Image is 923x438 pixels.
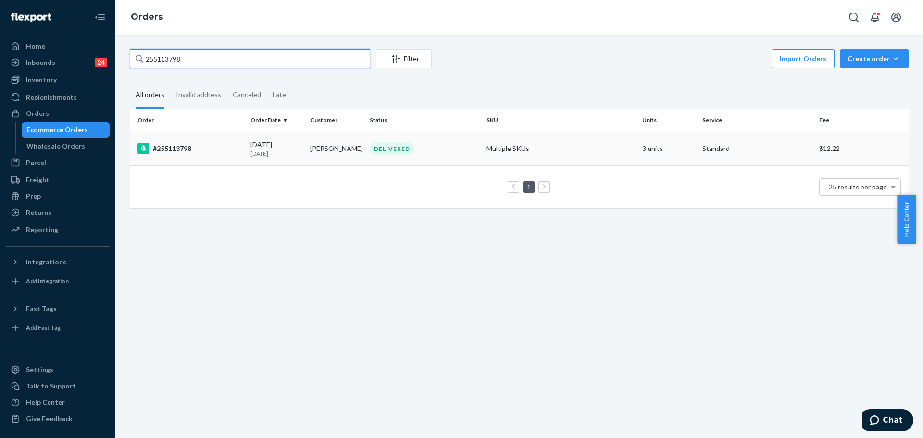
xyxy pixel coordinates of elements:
a: Freight [6,172,110,188]
td: [PERSON_NAME] [306,132,366,165]
button: Integrations [6,254,110,270]
button: Import Orders [772,49,835,68]
div: All orders [136,82,164,109]
a: Orders [6,106,110,121]
td: Multiple SKUs [483,132,638,165]
p: [DATE] [250,150,302,158]
div: Filter [376,54,431,63]
a: Wholesale Orders [22,138,110,154]
a: Inventory [6,72,110,88]
div: Fast Tags [26,304,57,313]
div: Wholesale Orders [26,141,85,151]
div: Late [273,82,286,107]
a: Add Integration [6,274,110,289]
div: Talk to Support [26,381,76,391]
ol: breadcrumbs [123,3,171,31]
th: SKU [483,109,638,132]
input: Search orders [130,49,370,68]
img: Flexport logo [11,13,51,22]
button: Filter [376,49,432,68]
a: Ecommerce Orders [22,122,110,138]
div: Reporting [26,225,58,235]
a: Inbounds24 [6,55,110,70]
th: Status [366,109,483,132]
div: Settings [26,365,53,375]
button: Talk to Support [6,378,110,394]
div: Integrations [26,257,66,267]
div: 24 [95,58,107,67]
button: Open account menu [886,8,906,27]
button: Create order [840,49,909,68]
p: Standard [702,144,811,153]
iframe: Opens a widget where you can chat to one of our agents [862,409,913,433]
button: Close Navigation [90,8,110,27]
button: Open notifications [865,8,885,27]
th: Units [638,109,698,132]
th: Service [698,109,815,132]
div: #255113798 [137,143,243,154]
div: Home [26,41,45,51]
div: [DATE] [250,140,302,158]
div: Help Center [26,398,65,407]
div: Invalid address [176,82,221,107]
button: Fast Tags [6,301,110,316]
div: Customer [310,116,362,124]
div: Add Fast Tag [26,324,61,332]
button: Give Feedback [6,411,110,426]
div: Ecommerce Orders [26,125,88,135]
div: Freight [26,175,50,185]
div: Inbounds [26,58,55,67]
th: Fee [815,109,909,132]
a: Settings [6,362,110,377]
a: Parcel [6,155,110,170]
a: Home [6,38,110,54]
div: DELIVERED [370,142,414,155]
div: Inventory [26,75,57,85]
a: Returns [6,205,110,220]
div: Canceled [233,82,261,107]
a: Page 1 is your current page [525,183,533,191]
div: Create order [848,54,901,63]
div: Give Feedback [26,414,73,424]
button: Help Center [897,195,916,244]
a: Replenishments [6,89,110,105]
div: Returns [26,208,51,217]
th: Order [130,109,247,132]
div: Parcel [26,158,46,167]
span: 25 results per page [829,183,887,191]
th: Order Date [247,109,306,132]
a: Reporting [6,222,110,238]
div: Prep [26,191,41,201]
div: Add Integration [26,277,69,285]
div: Replenishments [26,92,77,102]
a: Prep [6,188,110,204]
a: Orders [131,12,163,22]
td: 3 units [638,132,698,165]
div: Orders [26,109,49,118]
a: Add Fast Tag [6,320,110,336]
td: $12.22 [815,132,909,165]
button: Open Search Box [844,8,863,27]
a: Help Center [6,395,110,410]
